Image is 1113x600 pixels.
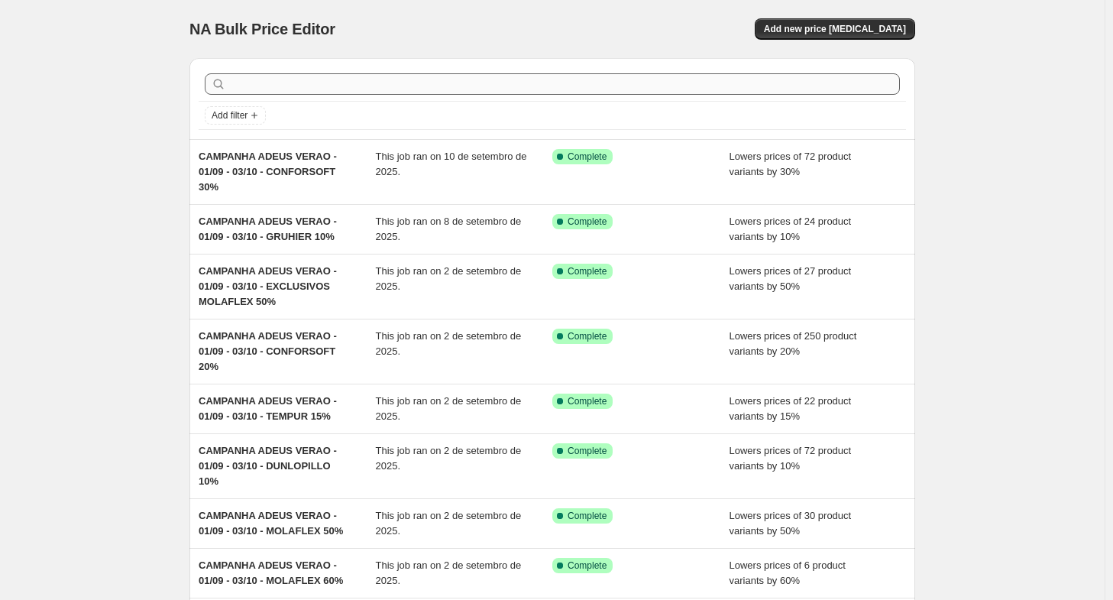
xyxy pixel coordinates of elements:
span: This job ran on 2 de setembro de 2025. [376,445,522,472]
span: This job ran on 2 de setembro de 2025. [376,330,522,357]
span: CAMPANHA ADEUS VERAO - 01/09 - 03/10 - CONFORSOFT 30% [199,151,337,193]
span: Lowers prices of 250 product variants by 20% [730,330,857,357]
span: This job ran on 8 de setembro de 2025. [376,216,522,242]
span: CAMPANHA ADEUS VERAO - 01/09 - 03/10 - MOLAFLEX 50% [199,510,343,537]
span: Lowers prices of 72 product variants by 10% [730,445,852,472]
span: CAMPANHA ADEUS VERAO - 01/09 - 03/10 - MOLAFLEX 60% [199,559,343,586]
span: CAMPANHA ADEUS VERAO - 01/09 - 03/10 - TEMPUR 15% [199,395,337,422]
span: This job ran on 10 de setembro de 2025. [376,151,527,177]
span: Complete [568,216,607,228]
span: This job ran on 2 de setembro de 2025. [376,559,522,586]
span: CAMPANHA ADEUS VERAO - 01/09 - 03/10 - DUNLOPILLO 10% [199,445,337,487]
span: This job ran on 2 de setembro de 2025. [376,395,522,422]
span: CAMPANHA ADEUS VERAO - 01/09 - 03/10 - EXCLUSIVOS MOLAFLEX 50% [199,265,337,307]
span: CAMPANHA ADEUS VERAO - 01/09 - 03/10 - GRUHIER 10% [199,216,337,242]
span: NA Bulk Price Editor [189,21,335,37]
span: Lowers prices of 24 product variants by 10% [730,216,852,242]
span: Add filter [212,109,248,122]
span: Complete [568,151,607,163]
span: Lowers prices of 27 product variants by 50% [730,265,852,292]
span: Complete [568,510,607,522]
span: Lowers prices of 22 product variants by 15% [730,395,852,422]
span: This job ran on 2 de setembro de 2025. [376,265,522,292]
span: This job ran on 2 de setembro de 2025. [376,510,522,537]
span: Complete [568,395,607,407]
span: Add new price [MEDICAL_DATA] [764,23,906,35]
button: Add new price [MEDICAL_DATA] [755,18,915,40]
span: Complete [568,445,607,457]
span: Lowers prices of 30 product variants by 50% [730,510,852,537]
span: Lowers prices of 72 product variants by 30% [730,151,852,177]
button: Add filter [205,106,266,125]
span: Complete [568,559,607,572]
span: CAMPANHA ADEUS VERAO - 01/09 - 03/10 - CONFORSOFT 20% [199,330,337,372]
span: Lowers prices of 6 product variants by 60% [730,559,846,586]
span: Complete [568,265,607,277]
span: Complete [568,330,607,342]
